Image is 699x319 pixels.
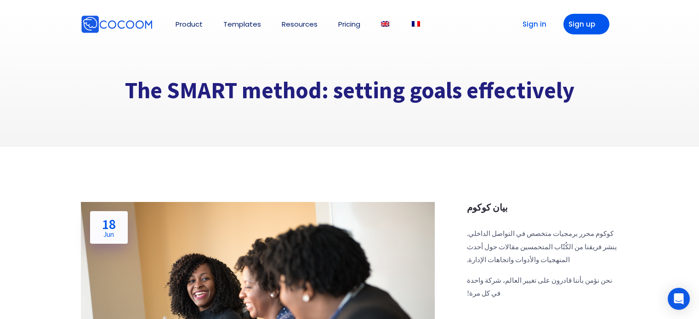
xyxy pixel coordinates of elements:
[412,21,420,27] img: فرنسي
[467,276,612,297] font: نحن نؤمن بأننا قادرون على تغيير العالم، شركة واحدة في كل مرة!
[508,14,554,34] a: Sign in
[176,21,203,28] a: Product
[563,14,609,34] a: Sign up
[102,231,116,238] span: Jun
[467,229,617,263] font: كوكوم محرر برمجيات متخصص في التواصل الداخلي. ينشر فريقنا من الكُتّاب المتحمسين مقالات حول أحدث ال...
[102,217,116,238] h2: 18
[467,201,508,213] font: بيان كوكوم
[81,76,619,105] h1: The SMART method: setting goals effectively
[381,21,389,27] img: إنجليزي
[668,288,690,310] div: Open Intercom Messenger
[223,21,261,28] a: Templates
[90,211,128,244] a: 18Jun
[282,21,318,28] a: Resources
[338,21,360,28] a: Pricing
[81,15,153,34] img: جوز الهند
